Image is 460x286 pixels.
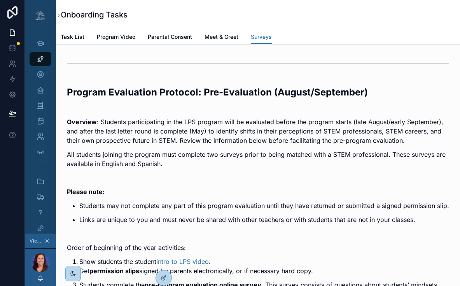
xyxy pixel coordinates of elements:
span: Parental Consent [148,33,192,41]
span: Meet & Greet [205,33,238,41]
p: Links are unique to you and must never be shared with other teachers or with students that are no... [79,215,449,224]
p: Students may not complete any part of this program evaluation until they have returned or submitt... [79,201,449,210]
a: Parental Consent [148,30,192,45]
h1: Onboarding Tasks [61,9,128,20]
div: scrollable content [25,31,56,234]
p: : Students participating in the LPS program will be evaluated before the program starts (late Aug... [67,117,449,145]
span: Task List [61,33,84,41]
span: Program Video [97,33,135,41]
p: Order of beginning of the year activities: [67,243,449,252]
img: App logo [34,9,47,22]
strong: Overview [67,118,97,126]
a: intro to LPS video [156,258,209,265]
h2: Program Evaluation Protocol: Pre-Evaluation (August/September) [67,86,449,99]
strong: permission slips [89,267,139,275]
a: Surveys [251,30,272,45]
p: Get signed by parents electronically, or if necessary hard copy. [79,266,449,276]
a: Meet & Greet [205,30,238,45]
span: Viewing as [PERSON_NAME] [30,238,43,244]
p: All students joining the program must complete two surveys prior to being matched with a STEM pro... [67,150,449,168]
li: Show students the student . [79,257,449,266]
span: Surveys [251,33,272,41]
strong: Please note: [67,188,105,196]
a: Program Video [97,30,135,45]
a: Task List [61,30,84,45]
